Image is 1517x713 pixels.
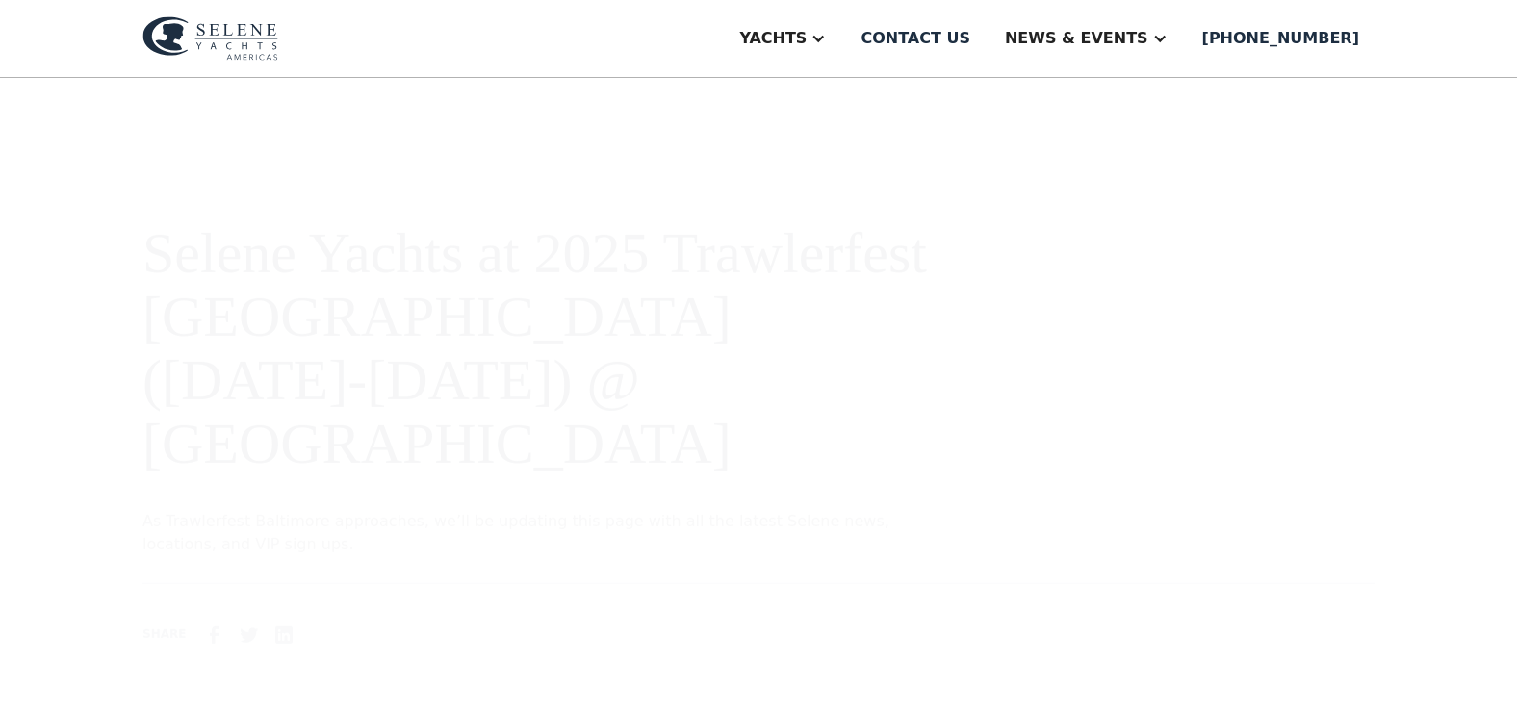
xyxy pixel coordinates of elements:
[739,27,807,50] div: Yachts
[142,16,278,61] img: logo
[142,625,186,643] div: SHARE
[272,623,296,646] img: Linkedin
[1005,27,1148,50] div: News & EVENTS
[203,623,226,646] img: facebook
[861,27,970,50] div: Contact us
[1202,27,1359,50] div: [PHONE_NUMBER]
[142,510,943,556] p: As Trawlerfest Baltimore approaches, we’ll be updating this page with all the latest Selene news,...
[238,623,261,646] img: Twitter
[142,221,943,475] h1: Selene Yachts at 2025 Trawlerfest [GEOGRAPHIC_DATA] ([DATE]-[DATE]) @ [GEOGRAPHIC_DATA]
